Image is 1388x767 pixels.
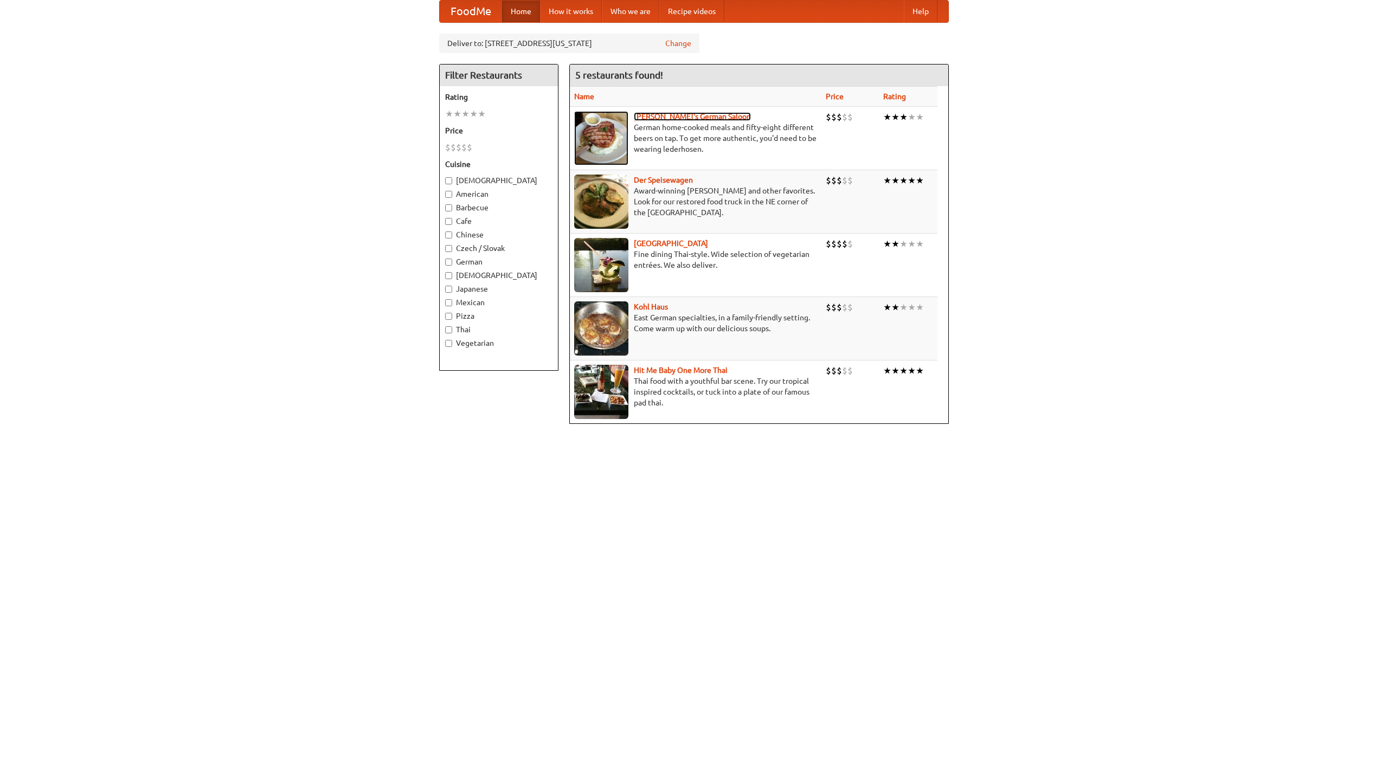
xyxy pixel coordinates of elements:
label: [DEMOGRAPHIC_DATA] [445,270,552,281]
p: Thai food with a youthful bar scene. Try our tropical inspired cocktails, or tuck into a plate of... [574,376,817,408]
p: Award-winning [PERSON_NAME] and other favorites. Look for our restored food truck in the NE corne... [574,185,817,218]
a: Change [665,38,691,49]
h5: Cuisine [445,159,552,170]
input: American [445,191,452,198]
input: Mexican [445,299,452,306]
a: Kohl Haus [634,302,668,311]
a: Who we are [602,1,659,22]
li: $ [842,111,847,123]
li: $ [847,301,853,313]
a: Price [826,92,844,101]
li: ★ [899,301,908,313]
li: $ [461,141,467,153]
a: Name [574,92,594,101]
li: ★ [883,365,891,377]
a: Help [904,1,937,22]
li: $ [831,301,837,313]
h4: Filter Restaurants [440,65,558,86]
a: Hit Me Baby One More Thai [634,366,728,375]
b: Der Speisewagen [634,176,693,184]
a: FoodMe [440,1,502,22]
li: $ [837,175,842,186]
li: $ [842,238,847,250]
li: $ [847,238,853,250]
ng-pluralize: 5 restaurants found! [575,70,663,80]
li: $ [837,111,842,123]
label: Japanese [445,283,552,294]
a: Rating [883,92,906,101]
label: Pizza [445,311,552,321]
input: Cafe [445,218,452,225]
li: ★ [883,238,891,250]
p: East German specialties, in a family-friendly setting. Come warm up with our delicious soups. [574,312,817,334]
input: Japanese [445,286,452,293]
label: Vegetarian [445,338,552,349]
li: ★ [899,175,908,186]
input: Czech / Slovak [445,245,452,252]
img: kohlhaus.jpg [574,301,628,356]
li: $ [445,141,451,153]
li: ★ [470,108,478,120]
label: Barbecue [445,202,552,213]
input: Pizza [445,313,452,320]
h5: Price [445,125,552,136]
li: $ [847,111,853,123]
li: $ [826,175,831,186]
div: Deliver to: [STREET_ADDRESS][US_STATE] [439,34,699,53]
li: ★ [916,301,924,313]
input: German [445,259,452,266]
li: ★ [916,238,924,250]
input: Barbecue [445,204,452,211]
label: Chinese [445,229,552,240]
li: ★ [899,365,908,377]
li: $ [467,141,472,153]
li: $ [837,365,842,377]
li: $ [826,301,831,313]
p: German home-cooked meals and fifty-eight different beers on tap. To get more authentic, you'd nee... [574,122,817,154]
li: ★ [883,111,891,123]
li: ★ [916,365,924,377]
li: $ [847,365,853,377]
li: ★ [908,365,916,377]
li: ★ [478,108,486,120]
input: Vegetarian [445,340,452,347]
label: Mexican [445,297,552,308]
li: ★ [916,175,924,186]
img: satay.jpg [574,238,628,292]
label: [DEMOGRAPHIC_DATA] [445,175,552,186]
li: $ [826,111,831,123]
li: $ [826,365,831,377]
input: [DEMOGRAPHIC_DATA] [445,177,452,184]
b: [GEOGRAPHIC_DATA] [634,239,708,248]
li: ★ [883,301,891,313]
li: ★ [891,111,899,123]
li: $ [826,238,831,250]
a: Recipe videos [659,1,724,22]
li: $ [831,238,837,250]
input: Chinese [445,231,452,239]
li: $ [831,365,837,377]
b: [PERSON_NAME]'s German Saloon [634,112,751,121]
li: ★ [899,111,908,123]
li: $ [842,365,847,377]
li: ★ [453,108,461,120]
li: $ [837,238,842,250]
li: ★ [891,365,899,377]
label: Thai [445,324,552,335]
li: ★ [891,301,899,313]
label: German [445,256,552,267]
li: $ [847,175,853,186]
li: ★ [461,108,470,120]
li: ★ [883,175,891,186]
img: esthers.jpg [574,111,628,165]
li: $ [831,111,837,123]
li: ★ [908,238,916,250]
li: $ [456,141,461,153]
img: speisewagen.jpg [574,175,628,229]
a: Home [502,1,540,22]
label: Czech / Slovak [445,243,552,254]
input: [DEMOGRAPHIC_DATA] [445,272,452,279]
img: babythai.jpg [574,365,628,419]
li: ★ [891,238,899,250]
